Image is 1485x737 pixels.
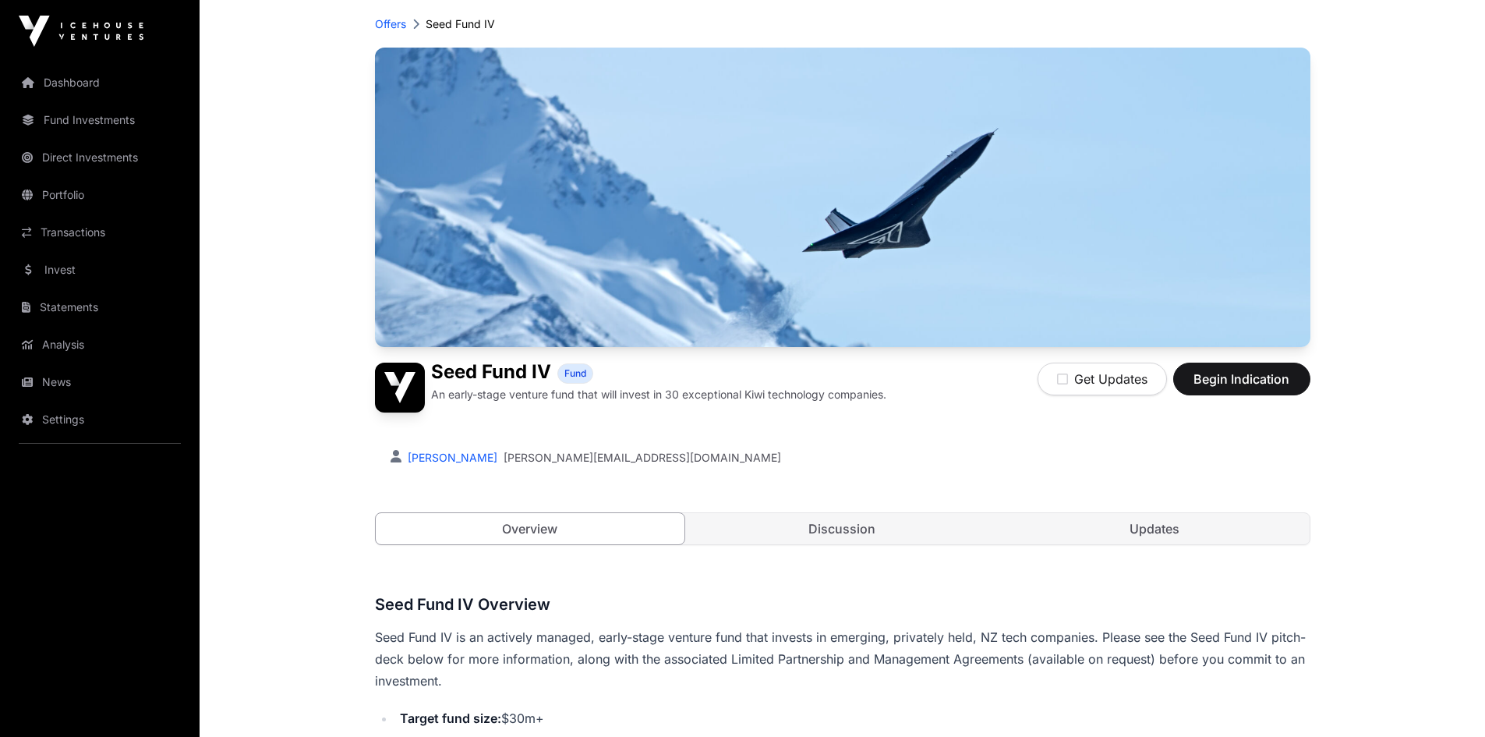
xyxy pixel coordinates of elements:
span: Fund [564,367,586,380]
a: Offers [375,16,406,32]
img: Icehouse Ventures Logo [19,16,143,47]
a: Transactions [12,215,187,250]
a: Statements [12,290,187,324]
strong: Target fund size: [400,710,501,726]
a: Direct Investments [12,140,187,175]
a: Dashboard [12,66,187,100]
h3: Seed Fund IV Overview [375,592,1310,617]
a: Analysis [12,328,187,362]
h1: Seed Fund IV [431,363,551,384]
li: $30m+ [395,707,1310,729]
a: News [12,365,187,399]
img: Seed Fund IV [375,363,425,413]
a: Updates [1000,513,1310,544]
a: [PERSON_NAME][EMAIL_ADDRESS][DOMAIN_NAME] [504,450,781,466]
a: Begin Indication [1173,378,1310,394]
p: Seed Fund IV is an actively managed, early-stage venture fund that invests in emerging, privately... [375,626,1310,692]
a: Discussion [688,513,997,544]
a: Fund Investments [12,103,187,137]
p: Seed Fund IV [426,16,495,32]
iframe: Chat Widget [1407,662,1485,737]
img: Seed Fund IV [375,48,1310,347]
a: Settings [12,402,187,437]
p: An early-stage venture fund that will invest in 30 exceptional Kiwi technology companies. [431,387,886,402]
a: Invest [12,253,187,287]
span: Begin Indication [1193,370,1291,388]
nav: Tabs [376,513,1310,544]
a: Overview [375,512,686,545]
a: [PERSON_NAME] [405,451,497,464]
a: Portfolio [12,178,187,212]
button: Begin Indication [1173,363,1310,395]
button: Get Updates [1038,363,1167,395]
